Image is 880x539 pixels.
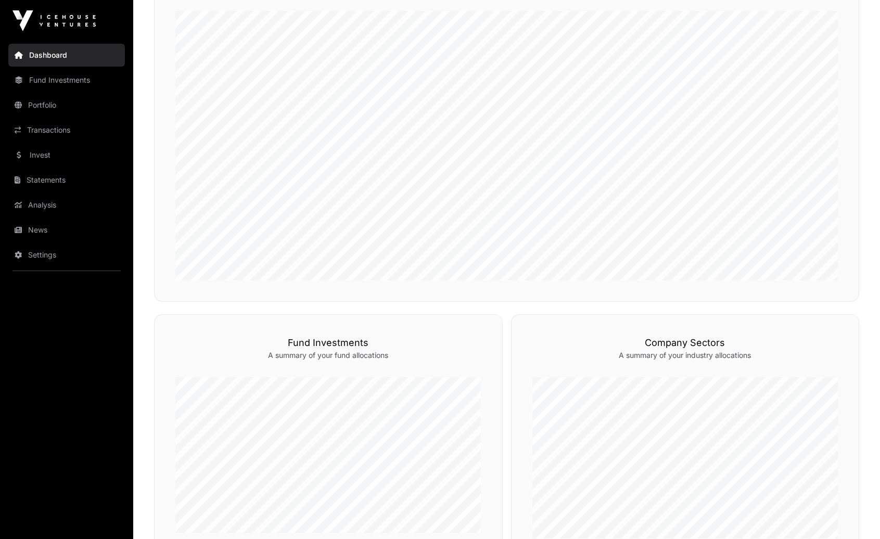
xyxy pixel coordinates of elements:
a: Transactions [8,119,125,142]
h3: Fund Investments [175,336,481,350]
h3: Company Sectors [532,336,838,350]
a: Dashboard [8,44,125,67]
p: A summary of your fund allocations [175,350,481,361]
a: Invest [8,144,125,166]
a: Settings [8,243,125,266]
a: Analysis [8,194,125,216]
a: Portfolio [8,94,125,117]
p: A summary of your industry allocations [532,350,838,361]
a: News [8,219,125,241]
a: Statements [8,169,125,191]
img: Icehouse Ventures Logo [12,10,96,31]
a: Fund Investments [8,69,125,92]
iframe: Chat Widget [828,489,880,539]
